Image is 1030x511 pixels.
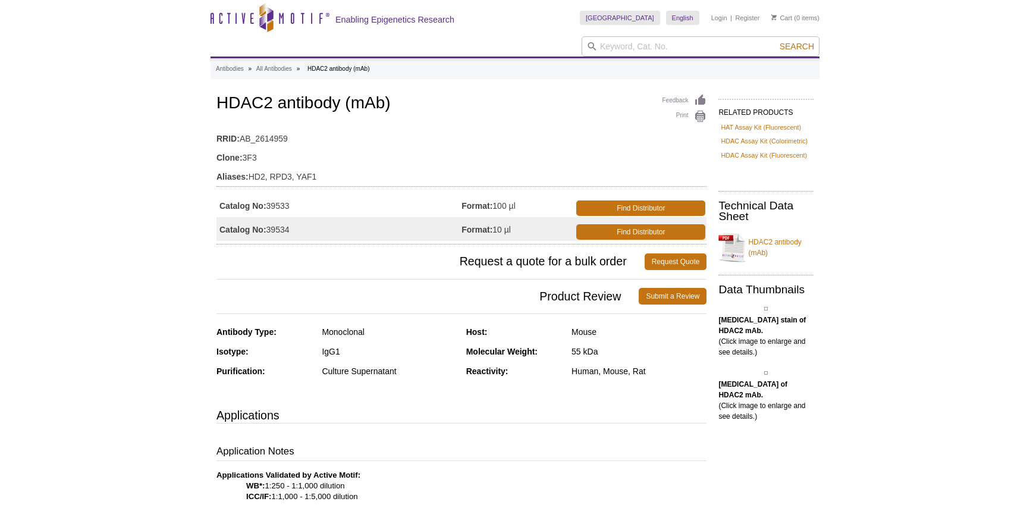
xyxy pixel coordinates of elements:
[466,347,538,356] strong: Molecular Weight:
[730,11,732,25] li: |
[216,327,277,337] strong: Antibody Type:
[256,64,292,74] a: All Antibodies
[711,14,727,22] a: Login
[216,126,706,145] td: AB_2614959
[335,14,454,25] h2: Enabling Epigenetics Research
[216,366,265,376] strong: Purification:
[571,327,706,337] div: Mouse
[571,346,706,357] div: 55 kDa
[639,288,706,305] a: Submit a Review
[718,99,814,120] h2: RELATED PRODUCTS
[461,224,492,235] strong: Format:
[216,193,461,217] td: 39533
[771,11,819,25] li: (0 items)
[216,94,706,114] h1: HDAC2 antibody (mAb)
[718,315,814,358] p: (Click image to enlarge and see details.)
[216,152,243,163] strong: Clone:
[764,307,768,311] img: HDAC2 antibody (mAb) tested by immunofluorescence.
[322,366,457,377] div: Culture Supernatant
[466,366,508,376] strong: Reactivity:
[718,379,814,422] p: (Click image to enlarge and see details.)
[582,36,819,57] input: Keyword, Cat. No.
[721,122,801,133] a: HAT Assay Kit (Fluorescent)
[666,11,699,25] a: English
[307,65,369,72] li: HDAC2 antibody (mAb)
[297,65,300,72] li: »
[219,224,266,235] strong: Catalog No:
[216,164,706,183] td: HD2, RPD3, YAF1
[216,471,360,479] b: Applications Validated by Active Motif:
[718,284,814,295] h2: Data Thumbnails
[216,347,249,356] strong: Isotype:
[735,14,759,22] a: Register
[216,145,706,164] td: 3F3
[466,327,488,337] strong: Host:
[764,371,768,375] img: HDAC2 antibody (mAb) tested by Western blot.
[771,14,792,22] a: Cart
[461,200,492,211] strong: Format:
[780,42,814,51] span: Search
[216,133,240,144] strong: RRID:
[771,14,777,20] img: Your Cart
[776,41,818,52] button: Search
[571,366,706,377] div: Human, Mouse, Rat
[662,110,707,123] a: Print
[461,217,574,241] td: 10 µl
[662,94,707,107] a: Feedback
[216,444,706,461] h3: Application Notes
[718,200,814,222] h2: Technical Data Sheet
[580,11,660,25] a: [GEOGRAPHIC_DATA]
[322,346,457,357] div: IgG1
[216,253,645,270] span: Request a quote for a bulk order
[721,136,808,146] a: HDAC Assay Kit (Colorimetric)
[645,253,707,270] a: Request Quote
[718,316,806,335] b: [MEDICAL_DATA] stain of HDAC2 mAb.
[246,492,272,501] strong: ICC/IF:
[718,230,814,265] a: HDAC2 antibody (mAb)
[216,171,249,182] strong: Aliases:
[576,224,705,240] a: Find Distributor
[216,288,639,305] span: Product Review
[721,150,807,161] a: HDAC Assay Kit (Fluorescent)
[718,380,787,399] b: [MEDICAL_DATA] of HDAC2 mAb.
[216,406,706,424] h3: Applications
[461,193,574,217] td: 100 µl
[322,327,457,337] div: Monoclonal
[248,65,252,72] li: »
[216,217,461,241] td: 39534
[219,200,266,211] strong: Catalog No:
[576,200,705,216] a: Find Distributor
[216,64,244,74] a: Antibodies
